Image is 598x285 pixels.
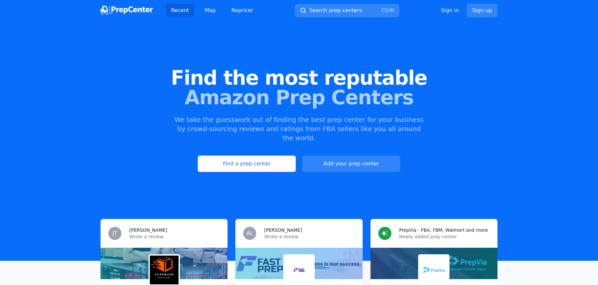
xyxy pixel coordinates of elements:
[113,231,118,236] span: JT
[198,156,296,172] a: Find a prep center
[391,7,394,13] kbd: K
[150,256,179,284] img: Ultimate Prep Center
[10,68,588,88] span: Find the most reputable
[302,156,400,172] a: Add your prep center
[285,256,313,284] img: Fast Prep
[295,4,399,17] button: Search prep centersCtrlK
[129,233,220,240] p: Wrote a review
[226,4,259,17] a: Repricer
[419,256,448,284] img: PrepVia - FBA, FBM, Walmart and more
[441,7,459,14] a: Sign in
[166,4,194,17] a: Recent
[199,4,221,17] a: Map
[399,233,490,240] p: Newly added prep center
[10,88,588,107] span: Amazon Prep Centers
[246,231,253,236] span: AL
[129,227,167,233] h3: [PERSON_NAME]
[399,227,488,233] h3: PrepVia - FBA, FBM, Walmart and more
[467,4,497,17] a: Sign up
[309,7,362,14] span: Search prep centers
[174,115,424,142] p: We take the guesswork out of finding the best prep center for your business by crowd-sourcing rev...
[101,6,153,15] img: PrepCenter
[381,7,390,13] kbd: Ctrl
[264,233,354,240] p: Wrote a review
[264,227,302,233] h3: [PERSON_NAME]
